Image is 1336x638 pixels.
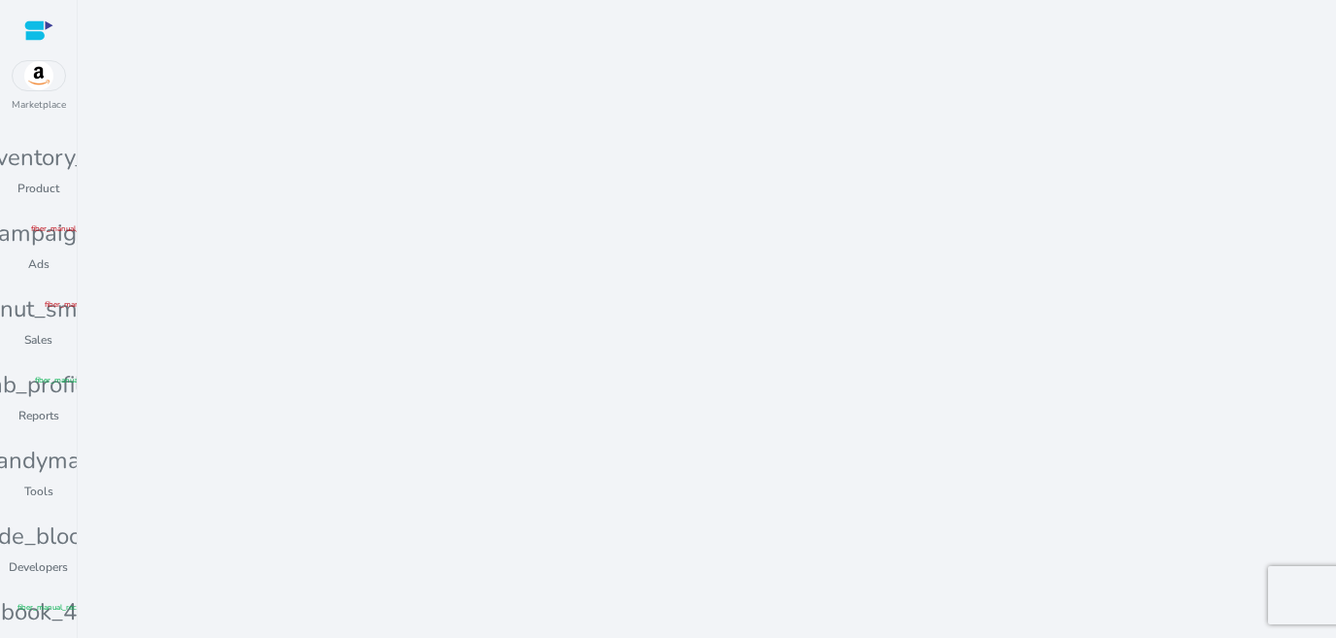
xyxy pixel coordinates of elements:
p: Sales [24,331,52,349]
span: fiber_manual_record [45,299,116,311]
span: fiber_manual_record [31,223,102,235]
p: Marketplace [12,98,66,113]
p: Reports [18,407,59,424]
p: Product [17,180,59,197]
img: amazon.svg [13,61,65,90]
p: Developers [9,558,68,576]
span: fiber_manual_record [17,602,88,614]
span: fiber_manual_record [35,375,106,386]
span: book_4 [1,594,77,629]
p: Ads [28,255,50,273]
p: Tools [24,483,53,500]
